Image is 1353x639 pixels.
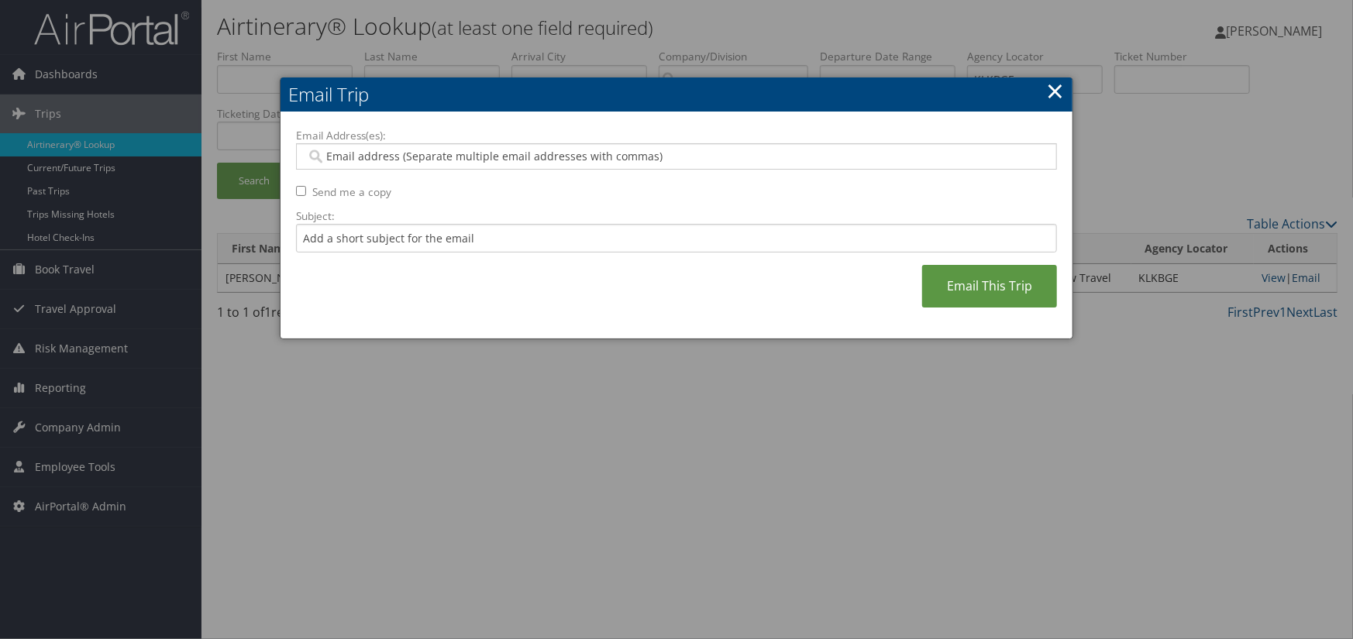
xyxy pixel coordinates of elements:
[1046,75,1064,106] a: ×
[281,77,1072,112] h2: Email Trip
[296,128,1057,143] label: Email Address(es):
[312,184,391,200] label: Send me a copy
[922,265,1057,307] a: Email This Trip
[306,149,1046,164] input: Email address (Separate multiple email addresses with commas)
[296,208,1057,224] label: Subject:
[296,224,1057,253] input: Add a short subject for the email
